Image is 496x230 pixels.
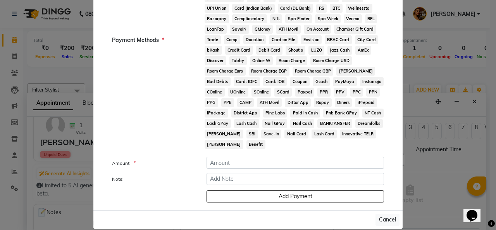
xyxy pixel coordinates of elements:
[225,46,253,55] span: Credit Card
[205,109,228,118] span: iPackage
[355,98,377,107] span: iPrepaid
[334,25,376,34] span: Chamber Gift Card
[285,14,312,23] span: Spa Finder
[344,14,362,23] span: Venmo
[106,160,201,167] label: Amount:
[362,109,384,118] span: NT Cash
[355,119,383,128] span: Dreamfolks
[249,67,289,76] span: Room Charge EGP
[205,4,229,13] span: UPI Union
[205,25,227,34] span: LoanTap
[251,88,272,97] span: SOnline
[284,130,308,138] span: Nail Card
[256,46,283,55] span: Debit Card
[205,67,246,76] span: Room Charge Euro
[257,98,282,107] span: ATH Movil
[205,56,226,65] span: Discover
[205,119,231,128] span: Lash GPay
[205,77,231,86] span: Bad Debts
[313,77,330,86] span: Gcash
[316,4,327,13] span: RS
[229,56,247,65] span: Tabby
[205,140,243,149] span: [PERSON_NAME]
[263,77,287,86] span: Card: IOB
[301,35,322,44] span: Envision
[346,4,372,13] span: Wellnessta
[333,77,357,86] span: PayMaya
[276,56,307,65] span: Room Charge
[355,35,379,44] span: City Card
[325,35,352,44] span: BRAC Card
[290,109,320,118] span: Paid in Cash
[312,130,337,138] span: Lash Card
[230,25,249,34] span: SaveIN
[237,98,254,107] span: CAMP
[252,25,273,34] span: GMoney
[276,25,301,34] span: ATH Movil
[290,119,314,128] span: Nail Cash
[463,199,488,222] iframe: chat widget
[317,119,352,128] span: BANKTANSFER
[293,67,334,76] span: Room Charge GBP
[207,157,384,169] input: Amount
[278,4,313,13] span: Card (DL Bank)
[310,56,352,65] span: Room Charge USD
[340,130,376,138] span: Innovative TELR
[246,130,258,138] span: SBI
[205,98,218,107] span: PPG
[350,88,363,97] span: PPC
[334,88,347,97] span: PPV
[112,36,164,44] span: Payment Methods
[285,98,311,107] span: Dittor App
[205,46,222,55] span: bKash
[224,35,240,44] span: Comp
[232,4,275,13] span: Card (Indian Bank)
[314,98,332,107] span: Rupay
[355,46,372,55] span: AmEx
[207,173,384,185] input: Add Note
[263,109,288,118] span: Pine Labs
[243,35,266,44] span: Donation
[250,56,273,65] span: Online W
[205,88,225,97] span: COnline
[261,130,282,138] span: Save-In
[269,35,298,44] span: Card on File
[106,176,201,183] label: Note:
[295,88,314,97] span: Paypal
[274,88,292,97] span: SCard
[232,14,267,23] span: Complimentary
[335,98,352,107] span: Diners
[365,14,377,23] span: BFL
[270,14,282,23] span: Nift
[246,140,265,149] span: Benefit
[234,119,259,128] span: Lash Cash
[205,14,229,23] span: Razorpay
[360,77,384,86] span: Instamojo
[315,14,341,23] span: Spa Week
[234,77,260,86] span: Card: IDFC
[262,119,288,128] span: Nail GPay
[375,214,400,226] button: Cancel
[327,46,352,55] span: Jazz Cash
[205,35,221,44] span: Trade
[336,67,375,76] span: [PERSON_NAME]
[228,88,248,97] span: UOnline
[317,88,331,97] span: PPR
[366,88,380,97] span: PPN
[290,77,310,86] span: Coupon
[330,4,343,13] span: BTC
[231,109,260,118] span: District App
[308,46,324,55] span: LUZO
[205,130,243,138] span: [PERSON_NAME]
[323,109,359,118] span: Pnb Bank GPay
[221,98,234,107] span: PPE
[304,25,331,34] span: On Account
[286,46,305,55] span: Shoutlo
